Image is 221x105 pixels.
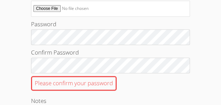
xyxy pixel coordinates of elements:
[31,58,190,73] input: Confirm PasswordPlease confirm your password
[31,97,46,105] span: Notes
[31,20,56,28] span: Password
[31,1,190,17] input: Avatar
[31,29,190,45] input: Password
[31,48,79,56] span: Confirm Password
[31,76,117,91] div: Please confirm your password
